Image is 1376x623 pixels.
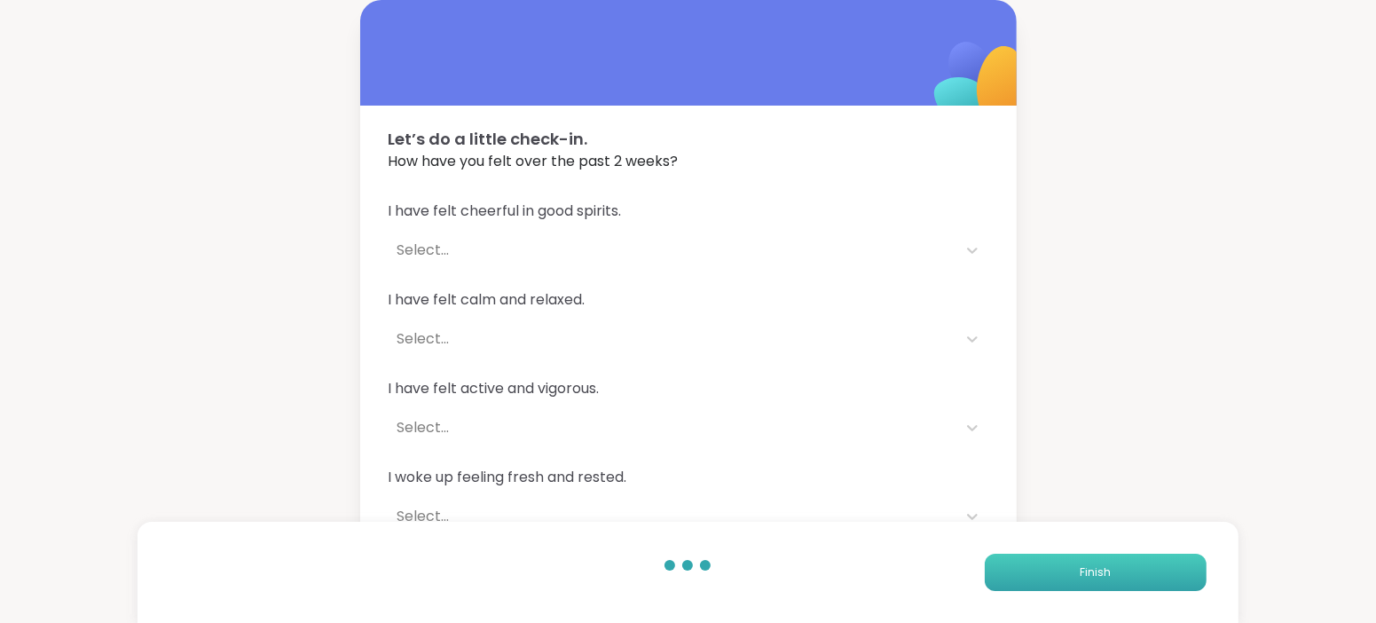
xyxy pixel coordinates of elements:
div: Select... [397,417,947,438]
div: Select... [397,240,947,261]
span: I have felt calm and relaxed. [389,289,988,311]
div: Select... [397,506,947,527]
span: I woke up feeling fresh and rested. [389,467,988,488]
span: Finish [1080,564,1111,580]
button: Finish [985,554,1207,591]
span: Let’s do a little check-in. [389,127,988,151]
span: How have you felt over the past 2 weeks? [389,151,988,172]
span: I have felt active and vigorous. [389,378,988,399]
span: I have felt cheerful in good spirits. [389,201,988,222]
div: Select... [397,328,947,350]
